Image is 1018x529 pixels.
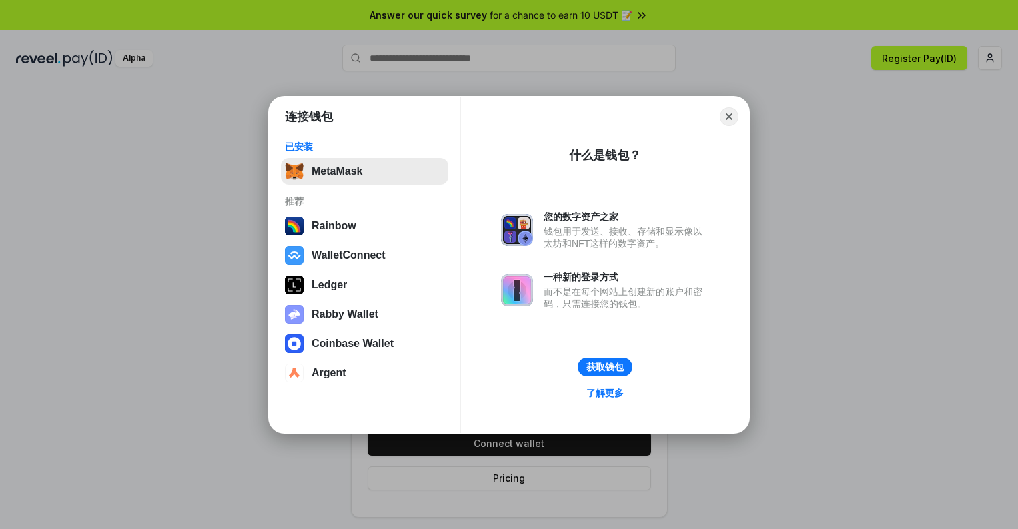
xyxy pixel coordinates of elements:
div: 了解更多 [586,387,624,399]
button: Ledger [281,272,448,298]
button: Rabby Wallet [281,301,448,328]
img: svg+xml,%3Csvg%20width%3D%2228%22%20height%3D%2228%22%20viewBox%3D%220%200%2028%2028%22%20fill%3D... [285,334,304,353]
div: Rabby Wallet [312,308,378,320]
div: 您的数字资产之家 [544,211,709,223]
div: 一种新的登录方式 [544,271,709,283]
button: 获取钱包 [578,358,632,376]
div: 获取钱包 [586,361,624,373]
img: svg+xml,%3Csvg%20fill%3D%22none%22%20height%3D%2233%22%20viewBox%3D%220%200%2035%2033%22%20width%... [285,162,304,181]
button: Coinbase Wallet [281,330,448,357]
div: 什么是钱包？ [569,147,641,163]
div: Rainbow [312,220,356,232]
img: svg+xml,%3Csvg%20width%3D%2228%22%20height%3D%2228%22%20viewBox%3D%220%200%2028%2028%22%20fill%3D... [285,246,304,265]
div: 推荐 [285,195,444,207]
button: MetaMask [281,158,448,185]
div: 钱包用于发送、接收、存储和显示像以太坊和NFT这样的数字资产。 [544,225,709,249]
img: svg+xml,%3Csvg%20width%3D%22120%22%20height%3D%22120%22%20viewBox%3D%220%200%20120%20120%22%20fil... [285,217,304,235]
div: Coinbase Wallet [312,338,394,350]
div: MetaMask [312,165,362,177]
img: svg+xml,%3Csvg%20width%3D%2228%22%20height%3D%2228%22%20viewBox%3D%220%200%2028%2028%22%20fill%3D... [285,364,304,382]
div: Ledger [312,279,347,291]
button: WalletConnect [281,242,448,269]
button: Argent [281,360,448,386]
div: 已安装 [285,141,444,153]
div: WalletConnect [312,249,386,261]
img: svg+xml,%3Csvg%20xmlns%3D%22http%3A%2F%2Fwww.w3.org%2F2000%2Fsvg%22%20width%3D%2228%22%20height%3... [285,276,304,294]
a: 了解更多 [578,384,632,402]
img: svg+xml,%3Csvg%20xmlns%3D%22http%3A%2F%2Fwww.w3.org%2F2000%2Fsvg%22%20fill%3D%22none%22%20viewBox... [285,305,304,324]
img: svg+xml,%3Csvg%20xmlns%3D%22http%3A%2F%2Fwww.w3.org%2F2000%2Fsvg%22%20fill%3D%22none%22%20viewBox... [501,214,533,246]
div: Argent [312,367,346,379]
div: 而不是在每个网站上创建新的账户和密码，只需连接您的钱包。 [544,286,709,310]
button: Close [720,107,738,126]
img: svg+xml,%3Csvg%20xmlns%3D%22http%3A%2F%2Fwww.w3.org%2F2000%2Fsvg%22%20fill%3D%22none%22%20viewBox... [501,274,533,306]
button: Rainbow [281,213,448,239]
h1: 连接钱包 [285,109,333,125]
